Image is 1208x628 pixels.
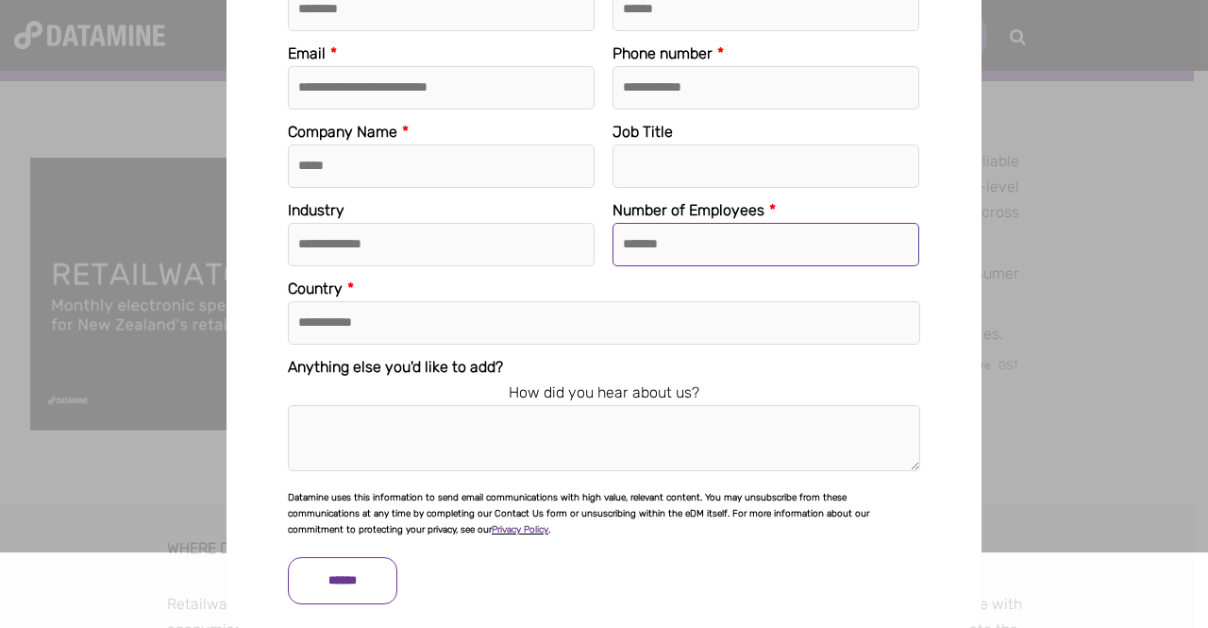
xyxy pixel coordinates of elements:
a: Privacy Policy [492,524,548,535]
span: Company Name [288,123,397,141]
legend: How did you hear about us? [288,380,920,405]
span: Job Title [612,123,673,141]
span: Phone number [612,44,713,62]
span: Industry [288,201,344,219]
span: Anything else you'd like to add? [288,358,503,376]
p: Datamine uses this information to send email communications with high value, relevant content. Yo... [288,490,920,538]
span: Number of Employees [612,201,764,219]
span: Email [288,44,326,62]
span: Country [288,280,343,297]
